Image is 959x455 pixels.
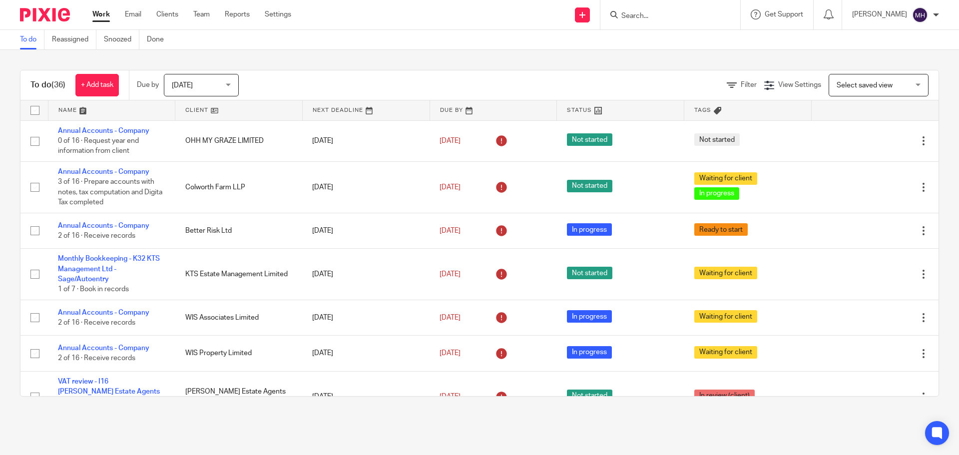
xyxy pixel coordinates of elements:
img: svg%3E [912,7,928,23]
input: Search [620,12,710,21]
a: Annual Accounts - Company [58,309,149,316]
span: In review (client) [694,390,755,402]
td: [DATE] [302,213,430,249]
td: Colworth Farm LLP [175,161,303,213]
td: WIS Associates Limited [175,300,303,335]
span: Not started [567,180,612,192]
span: Not started [567,267,612,279]
span: Filter [741,81,757,88]
span: [DATE] [440,184,461,191]
span: In progress [567,310,612,323]
span: Get Support [765,11,803,18]
a: + Add task [75,74,119,96]
span: 1 of 7 · Book in records [58,286,129,293]
span: Tags [694,107,711,113]
a: Monthly Bookkeeping - K32 KTS Management Ltd - Sage/Autoentry [58,255,160,283]
span: 3 of 16 · Prepare accounts with notes, tax computation and Digita Tax completed [58,179,162,206]
a: Work [92,9,110,19]
span: [DATE] [440,350,461,357]
span: Waiting for client [694,310,757,323]
td: [DATE] [302,249,430,300]
span: [DATE] [172,82,193,89]
span: [DATE] [440,314,461,321]
td: KTS Estate Management Limited [175,249,303,300]
span: In progress [694,187,739,200]
a: Done [147,30,171,49]
span: Ready to start [694,223,748,236]
a: Annual Accounts - Company [58,127,149,134]
span: In progress [567,223,612,236]
span: 2 of 16 · Receive records [58,232,135,239]
a: Clients [156,9,178,19]
a: Annual Accounts - Company [58,222,149,229]
span: In progress [567,346,612,359]
td: [DATE] [302,300,430,335]
td: OHH MY GRAZE LIMITED [175,120,303,161]
a: Email [125,9,141,19]
td: [DATE] [302,336,430,371]
p: [PERSON_NAME] [852,9,907,19]
a: Reassigned [52,30,96,49]
a: VAT review - I16 [PERSON_NAME] Estate Agents Ltd - sage [58,378,160,406]
td: [DATE] [302,120,430,161]
span: [DATE] [440,393,461,400]
a: To do [20,30,44,49]
a: Snoozed [104,30,139,49]
h1: To do [30,80,65,90]
a: Team [193,9,210,19]
span: [DATE] [440,227,461,234]
span: [DATE] [440,271,461,278]
span: View Settings [778,81,821,88]
span: (36) [51,81,65,89]
p: Due by [137,80,159,90]
a: Reports [225,9,250,19]
td: [DATE] [302,371,430,423]
span: Waiting for client [694,346,757,359]
span: 2 of 16 · Receive records [58,355,135,362]
span: 0 of 16 · Request year end information from client [58,137,139,155]
span: [DATE] [440,137,461,144]
span: 2 of 16 · Receive records [58,319,135,326]
a: Annual Accounts - Company [58,168,149,175]
span: Select saved view [837,82,893,89]
img: Pixie [20,8,70,21]
span: Not started [567,133,612,146]
td: [PERSON_NAME] Estate Agents Limited [175,371,303,423]
td: Better Risk Ltd [175,213,303,249]
span: Waiting for client [694,172,757,185]
a: Settings [265,9,291,19]
td: WIS Property Limited [175,336,303,371]
a: Annual Accounts - Company [58,345,149,352]
span: Waiting for client [694,267,757,279]
span: Not started [694,133,740,146]
td: [DATE] [302,161,430,213]
span: Not started [567,390,612,402]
